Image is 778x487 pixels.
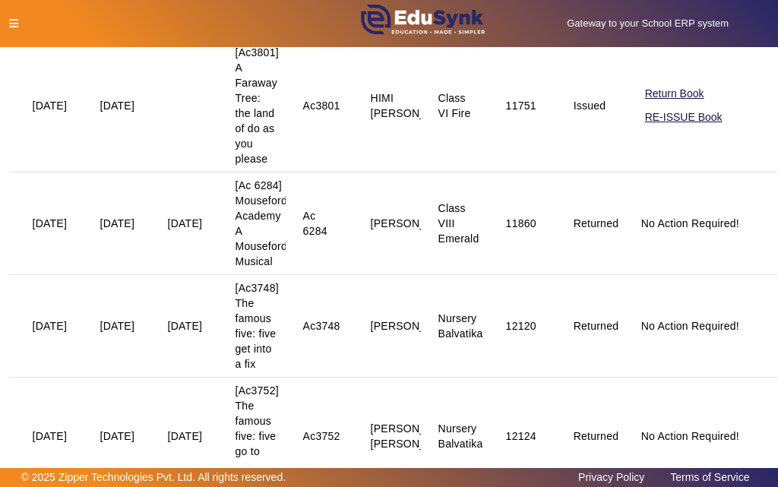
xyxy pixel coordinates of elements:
[527,17,770,30] h5: Gateway to your School ERP system
[506,98,536,113] div: 11751
[303,98,340,113] div: Ac3801
[303,318,340,334] div: Ac3748
[438,311,483,341] div: Nursery Balvatika
[371,421,460,451] div: [PERSON_NAME] [PERSON_NAME]
[641,320,739,332] span: No Action Required!
[100,216,135,231] div: [DATE]
[574,318,619,334] div: Returned
[574,216,619,231] div: Returned
[574,98,606,113] div: Issued
[644,84,706,103] button: Return Book
[303,208,336,239] div: Ac 6284
[236,178,287,269] div: [Ac 6284] Mouseford Academy A Mouseford Musical
[506,428,536,444] div: 12124
[371,318,460,334] div: [PERSON_NAME]
[574,428,619,444] div: Returned
[506,318,536,334] div: 12120
[236,45,279,166] div: [Ac3801] A Faraway Tree: the land of do as you please
[571,467,652,487] a: Privacy Policy
[33,318,68,334] div: [DATE]
[663,467,757,487] a: Terms of Service
[33,428,68,444] div: [DATE]
[371,90,460,121] div: HIMI [PERSON_NAME]
[33,98,68,113] div: [DATE]
[168,216,203,231] div: [DATE]
[303,428,340,444] div: Ac3752
[33,216,68,231] div: [DATE]
[644,108,724,127] button: RE-ISSUE Book
[100,98,135,113] div: [DATE]
[438,90,471,121] div: Class VI Fire
[168,428,203,444] div: [DATE]
[438,421,483,451] div: Nursery Balvatika
[21,470,286,485] p: © 2025 Zipper Technologies Pvt. Ltd. All rights reserved.
[438,201,479,246] div: Class VIII Emerald
[506,216,536,231] div: 11860
[371,216,460,231] div: [PERSON_NAME]
[641,217,739,229] span: No Action Required!
[168,318,203,334] div: [DATE]
[236,280,279,372] div: [Ac3748] The famous five: five get into a fix
[641,430,739,442] span: No Action Required!
[100,318,135,334] div: [DATE]
[100,428,135,444] div: [DATE]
